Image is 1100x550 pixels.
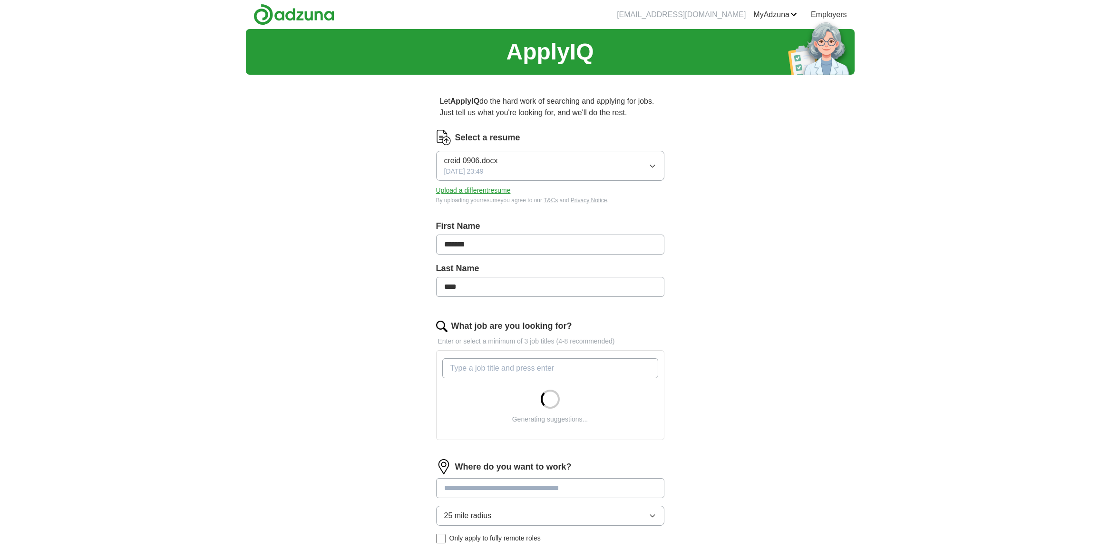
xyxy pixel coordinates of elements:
button: Upload a differentresume [436,186,511,196]
button: creid 0906.docx[DATE] 23:49 [436,151,664,181]
img: Adzuna logo [253,4,334,25]
p: Enter or select a minimum of 3 job titles (4-8 recommended) [436,336,664,346]
a: Privacy Notice [571,197,607,204]
a: MyAdzuna [753,9,797,20]
label: What job are you looking for? [451,320,572,333]
input: Type a job title and press enter [442,358,658,378]
label: Last Name [436,262,664,275]
a: Employers [811,9,847,20]
label: Where do you want to work? [455,461,572,473]
p: Let do the hard work of searching and applying for jobs. Just tell us what you're looking for, an... [436,92,664,122]
button: 25 mile radius [436,506,664,526]
div: By uploading your resume you agree to our and . [436,196,664,205]
img: search.png [436,321,448,332]
span: 25 mile radius [444,510,492,521]
h1: ApplyIQ [506,35,594,69]
img: CV Icon [436,130,451,145]
input: Only apply to fully remote roles [436,534,446,543]
li: [EMAIL_ADDRESS][DOMAIN_NAME] [617,9,746,20]
label: Select a resume [455,131,520,144]
span: [DATE] 23:49 [444,167,484,177]
div: Generating suggestions... [512,414,588,424]
strong: ApplyIQ [450,97,479,105]
span: creid 0906.docx [444,155,498,167]
a: T&Cs [544,197,558,204]
span: Only apply to fully remote roles [449,533,541,543]
label: First Name [436,220,664,233]
img: location.png [436,459,451,474]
